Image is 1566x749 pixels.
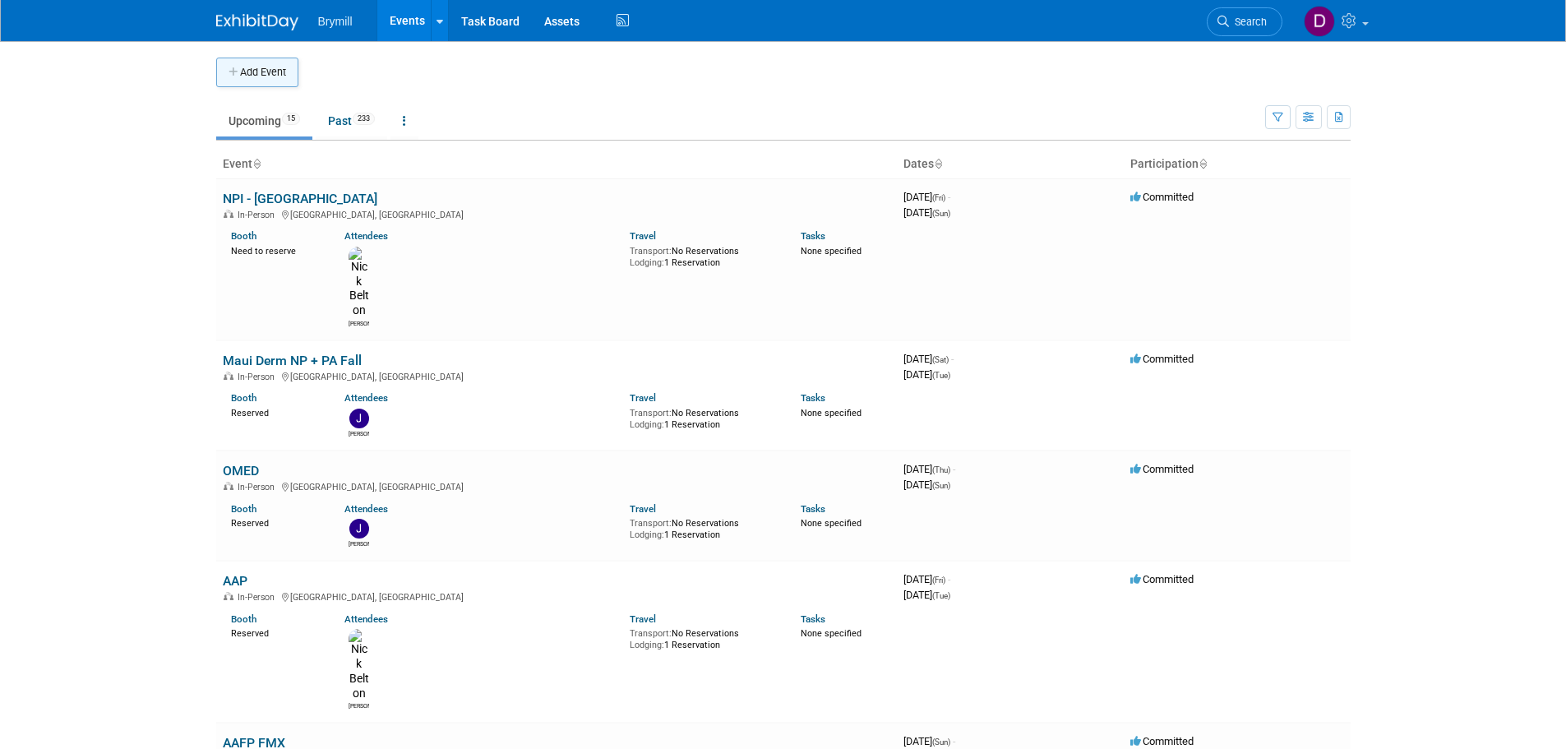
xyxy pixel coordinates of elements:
[238,482,279,492] span: In-Person
[903,463,955,475] span: [DATE]
[349,519,369,539] img: Jeffery McDowell
[801,628,862,639] span: None specified
[932,193,945,202] span: (Fri)
[630,640,664,650] span: Lodging:
[801,518,862,529] span: None specified
[903,368,950,381] span: [DATE]
[252,157,261,170] a: Sort by Event Name
[349,539,369,548] div: Jeffery McDowell
[349,318,369,328] div: Nick Belton
[223,573,247,589] a: AAP
[903,479,950,491] span: [DATE]
[238,210,279,220] span: In-Person
[231,230,256,242] a: Booth
[630,230,656,242] a: Travel
[318,15,353,28] span: Brymill
[1124,150,1351,178] th: Participation
[801,408,862,418] span: None specified
[231,392,256,404] a: Booth
[948,573,950,585] span: -
[224,372,233,380] img: In-Person Event
[903,735,955,747] span: [DATE]
[216,14,298,30] img: ExhibitDay
[223,207,890,220] div: [GEOGRAPHIC_DATA], [GEOGRAPHIC_DATA]
[630,243,776,268] div: No Reservations 1 Reservation
[231,503,256,515] a: Booth
[630,392,656,404] a: Travel
[932,371,950,380] span: (Tue)
[630,405,776,430] div: No Reservations 1 Reservation
[630,613,656,625] a: Travel
[932,465,950,474] span: (Thu)
[932,576,945,585] span: (Fri)
[224,482,233,490] img: In-Person Event
[216,105,312,136] a: Upcoming15
[216,150,897,178] th: Event
[1199,157,1207,170] a: Sort by Participation Type
[801,392,825,404] a: Tasks
[349,247,369,318] img: Nick Belton
[1130,353,1194,365] span: Committed
[801,230,825,242] a: Tasks
[231,405,321,419] div: Reserved
[903,191,950,203] span: [DATE]
[630,628,672,639] span: Transport:
[932,481,950,490] span: (Sun)
[897,150,1124,178] th: Dates
[316,105,387,136] a: Past233
[1229,16,1267,28] span: Search
[1130,191,1194,203] span: Committed
[223,191,377,206] a: NPI - [GEOGRAPHIC_DATA]
[238,592,279,603] span: In-Person
[630,518,672,529] span: Transport:
[223,463,259,479] a: OMED
[630,408,672,418] span: Transport:
[344,503,388,515] a: Attendees
[216,58,298,87] button: Add Event
[224,210,233,218] img: In-Person Event
[630,419,664,430] span: Lodging:
[344,613,388,625] a: Attendees
[903,353,954,365] span: [DATE]
[223,479,890,492] div: [GEOGRAPHIC_DATA], [GEOGRAPHIC_DATA]
[224,592,233,600] img: In-Person Event
[1130,735,1194,747] span: Committed
[223,353,362,368] a: Maui Derm NP + PA Fall
[953,463,955,475] span: -
[1207,7,1282,36] a: Search
[1304,6,1335,37] img: Delaney Bryne
[349,629,369,700] img: Nick Belton
[903,573,950,585] span: [DATE]
[223,369,890,382] div: [GEOGRAPHIC_DATA], [GEOGRAPHIC_DATA]
[349,700,369,710] div: Nick Belton
[953,735,955,747] span: -
[630,529,664,540] span: Lodging:
[630,625,776,650] div: No Reservations 1 Reservation
[353,113,375,125] span: 233
[951,353,954,365] span: -
[349,409,369,428] img: Jeffery McDowell
[934,157,942,170] a: Sort by Start Date
[801,613,825,625] a: Tasks
[932,355,949,364] span: (Sat)
[932,209,950,218] span: (Sun)
[349,428,369,438] div: Jeffery McDowell
[344,392,388,404] a: Attendees
[903,589,950,601] span: [DATE]
[231,625,321,640] div: Reserved
[282,113,300,125] span: 15
[1130,463,1194,475] span: Committed
[630,515,776,540] div: No Reservations 1 Reservation
[932,591,950,600] span: (Tue)
[344,230,388,242] a: Attendees
[903,206,950,219] span: [DATE]
[630,257,664,268] span: Lodging:
[948,191,950,203] span: -
[231,515,321,529] div: Reserved
[238,372,279,382] span: In-Person
[630,246,672,257] span: Transport:
[932,737,950,747] span: (Sun)
[231,613,256,625] a: Booth
[223,589,890,603] div: [GEOGRAPHIC_DATA], [GEOGRAPHIC_DATA]
[1130,573,1194,585] span: Committed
